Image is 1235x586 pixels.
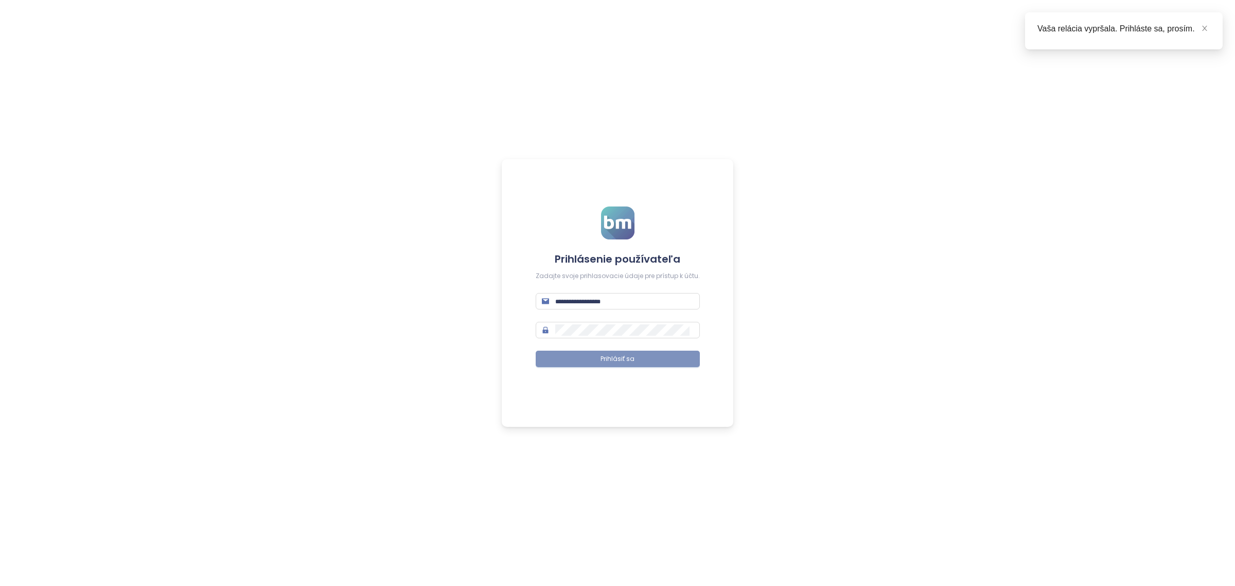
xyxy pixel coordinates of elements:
[536,252,700,266] h4: Prihlásenie používateľa
[601,354,634,364] span: Prihlásiť sa
[536,271,700,281] div: Zadajte svoje prihlasovacie údaje pre prístup k účtu.
[542,298,549,305] span: mail
[1201,25,1208,32] span: close
[536,351,700,367] button: Prihlásiť sa
[1037,23,1210,35] div: Vaša relácia vypršala. Prihláste sa, prosím.
[542,326,549,334] span: lock
[601,206,634,239] img: logo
